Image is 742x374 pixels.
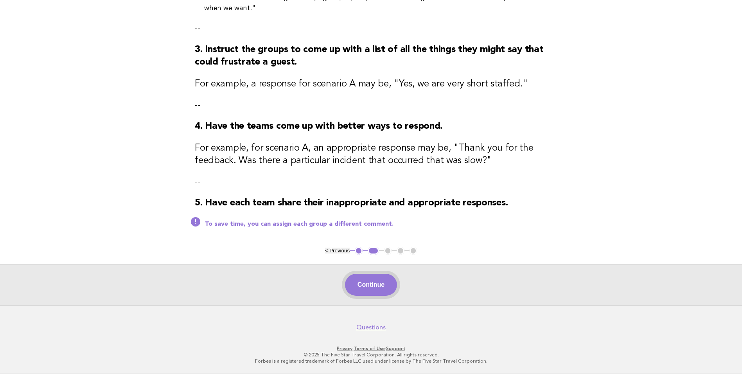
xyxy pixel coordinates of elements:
[368,247,379,255] button: 2
[386,346,405,351] a: Support
[195,78,547,90] h3: For example, a response for scenario A may be, "Yes, we are very short staffed."
[195,23,547,34] p: --
[195,122,442,131] strong: 4. Have the teams come up with better ways to respond.
[132,352,611,358] p: © 2025 The Five Star Travel Corporation. All rights reserved.
[195,142,547,167] h3: For example, for scenario A, an appropriate response may be, "Thank you for the feedback. Was the...
[205,220,547,228] p: To save time, you can assign each group a different comment.
[132,358,611,364] p: Forbes is a registered trademark of Forbes LLC used under license by The Five Star Travel Corpora...
[195,100,547,111] p: --
[337,346,352,351] a: Privacy
[195,176,547,187] p: --
[132,345,611,352] p: · ·
[354,346,385,351] a: Terms of Use
[195,198,508,208] strong: 5. Have each team share their inappropriate and appropriate responses.
[356,324,386,331] a: Questions
[325,248,350,254] button: < Previous
[345,274,397,296] button: Continue
[355,247,363,255] button: 1
[195,45,543,67] strong: 3. Instruct the groups to come up with a list of all the things they might say that could frustra...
